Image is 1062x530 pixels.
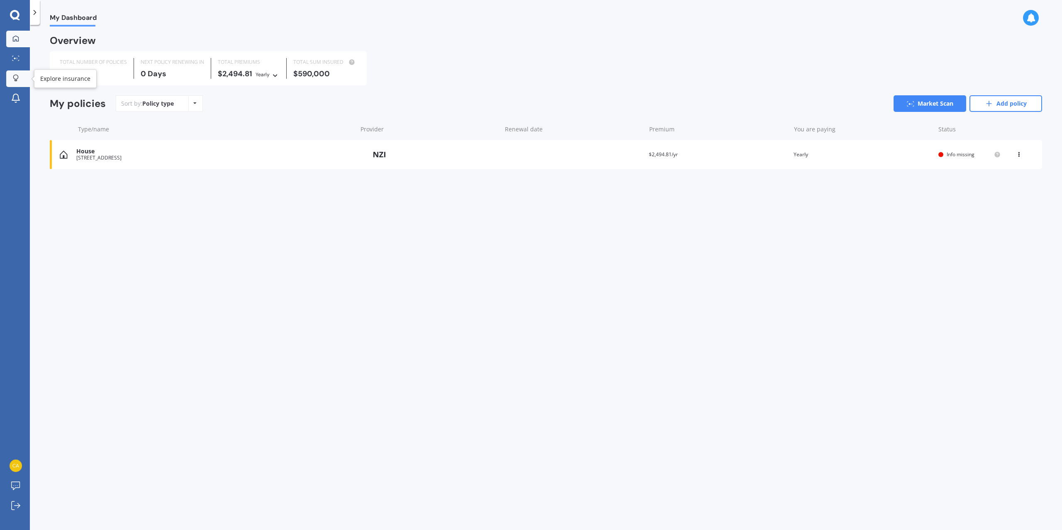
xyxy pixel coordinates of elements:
div: $590,000 [293,70,357,78]
div: [STREET_ADDRESS] [76,155,353,161]
div: Overview [50,36,96,45]
div: Policy type [142,99,174,108]
img: House [60,150,68,159]
div: Explore insurance [40,75,90,83]
div: 0 Days [141,70,204,78]
div: You are paying [794,125,932,133]
div: Sort by: [121,99,174,108]
div: My policies [50,98,106,110]
img: bcf7b52864ea05b5da2e7d3f7d3fbd71 [10,460,22,472]
span: My Dashboard [50,14,97,25]
div: House [76,148,353,155]
div: TOTAL SUM INSURED [293,58,357,66]
div: Type/name [78,125,354,133]
div: TOTAL PREMIUMS [218,58,280,66]
div: Premium [649,125,787,133]
a: Market Scan [894,95,966,112]
span: $2,494.81/yr [649,151,678,158]
span: Info missing [947,151,974,158]
div: Status [938,125,1001,133]
a: Add policy [969,95,1042,112]
img: NZI [359,147,401,162]
div: Provider [360,125,498,133]
div: Yearly [256,70,270,79]
div: $2,494.81 [218,70,280,79]
div: TOTAL NUMBER OF POLICIES [60,58,127,66]
div: NEXT POLICY RENEWING IN [141,58,204,66]
div: Renewal date [505,125,643,133]
div: Yearly [794,150,932,159]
